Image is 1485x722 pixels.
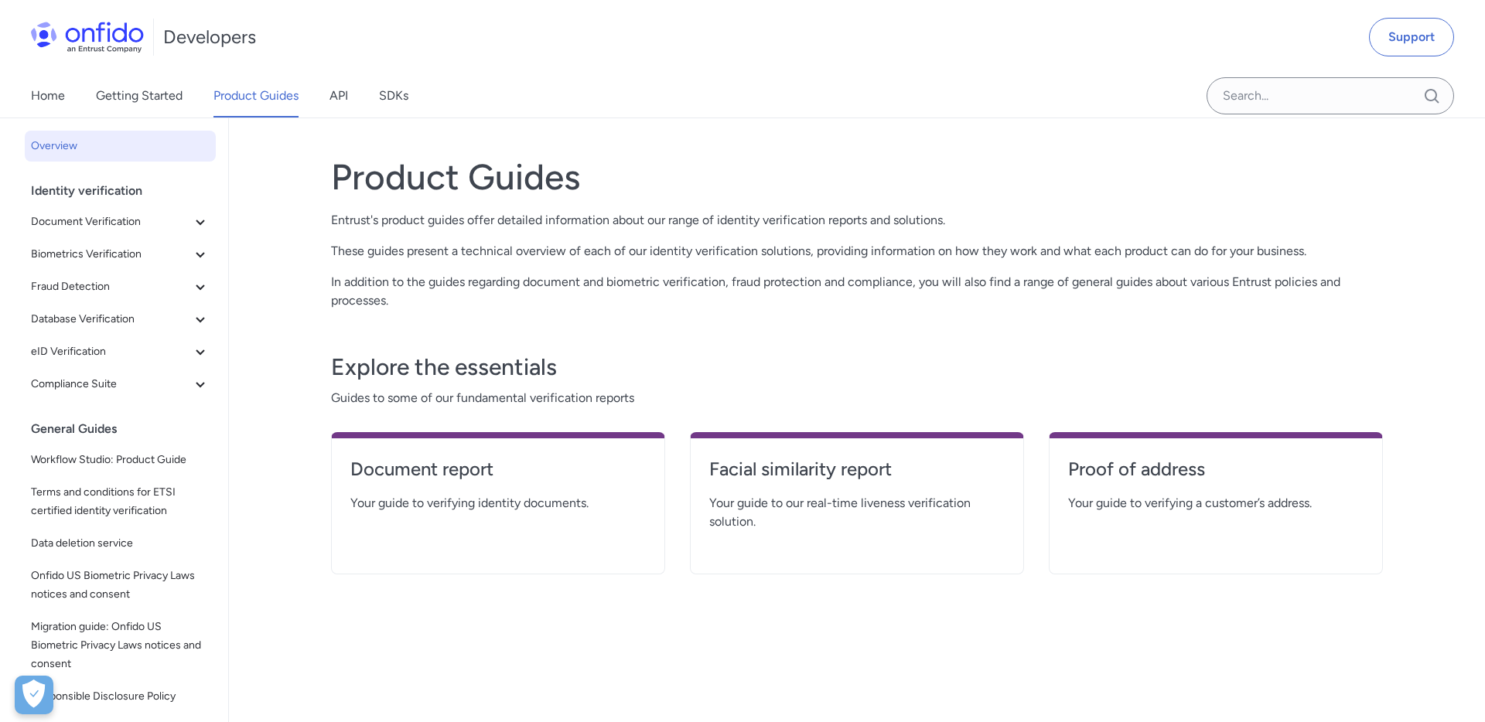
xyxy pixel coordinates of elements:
h1: Product Guides [331,155,1383,199]
a: Terms and conditions for ETSI certified identity verification [25,477,216,526]
img: Onfido Logo [31,22,144,53]
a: Responsible Disclosure Policy [25,681,216,712]
div: Identity verification [31,175,222,206]
a: Data deletion service [25,528,216,559]
div: Cookie Preferences [15,676,53,714]
a: Document report [350,457,646,494]
a: Onfido US Biometric Privacy Laws notices and consent [25,560,216,610]
h1: Developers [163,25,256,49]
a: Support [1369,18,1454,56]
a: Proof of address [1068,457,1364,494]
h4: Facial similarity report [709,457,1005,482]
button: Fraud Detection [25,271,216,302]
p: These guides present a technical overview of each of our identity verification solutions, providi... [331,242,1383,261]
span: Onfido US Biometric Privacy Laws notices and consent [31,567,210,604]
a: Facial similarity report [709,457,1005,494]
span: Data deletion service [31,534,210,553]
a: API [329,74,348,117]
span: Biometrics Verification [31,245,191,264]
a: Migration guide: Onfido US Biometric Privacy Laws notices and consent [25,611,216,679]
input: Onfido search input field [1207,77,1454,114]
span: Your guide to verifying identity documents. [350,494,646,513]
span: Terms and conditions for ETSI certified identity verification [31,483,210,520]
p: In addition to the guides regarding document and biometric verification, fraud protection and com... [331,273,1383,310]
span: Compliance Suite [31,375,191,393]
a: Overview [25,131,216,162]
span: Your guide to verifying a customer’s address. [1068,494,1364,513]
span: Your guide to our real-time liveness verification solution. [709,494,1005,531]
a: Workflow Studio: Product Guide [25,444,216,475]
a: Getting Started [96,74,183,117]
h4: Proof of address [1068,457,1364,482]
button: Open Preferences [15,676,53,714]
h3: Explore the essentials [331,352,1383,383]
button: Document Verification [25,206,216,237]
button: Database Verification [25,304,216,335]
span: Document Verification [31,213,191,231]
h4: Document report [350,457,646,482]
button: Compliance Suite [25,369,216,400]
a: Home [31,74,65,117]
span: eID Verification [31,342,191,361]
span: Migration guide: Onfido US Biometric Privacy Laws notices and consent [31,618,210,673]
span: Workflow Studio: Product Guide [31,451,210,469]
a: SDKs [379,74,408,117]
span: Guides to some of our fundamental verification reports [331,389,1383,407]
button: Biometrics Verification [25,239,216,270]
span: Responsible Disclosure Policy [31,687,210,706]
span: Overview [31,137,210,155]
span: Database Verification [31,310,191,329]
p: Entrust's product guides offer detailed information about our range of identity verification repo... [331,211,1383,230]
span: Fraud Detection [31,278,191,296]
button: eID Verification [25,336,216,367]
a: Product Guides [213,74,299,117]
div: General Guides [31,414,222,444]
